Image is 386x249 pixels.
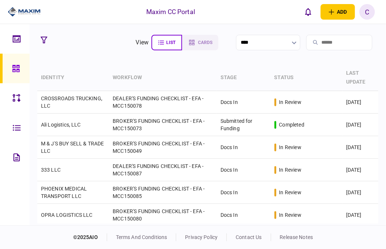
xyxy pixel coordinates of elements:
[217,91,271,114] td: Docs In
[146,7,195,17] div: Maxim CC Portal
[217,181,271,204] td: Docs In
[109,114,217,136] td: BROKER'S FUNDING CHECKLIST - EFA - MCC150073
[73,233,107,241] div: © 2025 AIO
[279,121,304,128] div: completed
[321,4,355,20] button: open adding identity options
[41,212,93,218] a: OPRA LOGISTICS LLC
[342,65,378,91] th: last update
[41,95,102,109] a: CROSSROADS TRUCKING, LLC
[279,211,301,219] div: in review
[342,91,378,114] td: [DATE]
[109,91,217,114] td: DEALER'S FUNDING CHECKLIST - EFA - MCC150078
[271,65,342,91] th: status
[198,40,212,45] span: cards
[109,65,217,91] th: workflow
[109,204,217,226] td: BROKER'S FUNDING CHECKLIST - EFA - MCC150080
[342,114,378,136] td: [DATE]
[342,181,378,204] td: [DATE]
[151,35,182,50] button: list
[342,159,378,181] td: [DATE]
[166,40,175,45] span: list
[109,181,217,204] td: BROKER'S FUNDING CHECKLIST - EFA - MCC150085
[41,122,81,128] a: Ali Logistics, LLC
[116,234,167,240] a: terms and conditions
[37,65,109,91] th: identity
[359,4,375,20] button: C
[279,144,301,151] div: in review
[185,234,218,240] a: privacy policy
[109,136,217,159] td: BROKER'S FUNDING CHECKLIST - EFA - MCC150049
[279,166,301,174] div: in review
[279,98,301,106] div: in review
[41,186,87,199] a: PHOENIX MEDICAL TRANSPORT LLC
[217,136,271,159] td: Docs In
[217,65,271,91] th: stage
[8,6,41,17] img: client company logo
[279,189,301,196] div: in review
[217,204,271,226] td: Docs In
[217,114,271,136] td: Submitted for Funding
[301,4,316,20] button: open notifications list
[41,167,61,173] a: 333 LLC
[217,159,271,181] td: Docs In
[280,234,313,240] a: release notes
[182,35,218,50] button: cards
[109,159,217,181] td: DEALER'S FUNDING CHECKLIST - EFA - MCC150087
[342,204,378,226] td: [DATE]
[41,141,104,154] a: M & J'S BUY SELL & TRADE LLC
[236,234,262,240] a: contact us
[136,38,149,47] div: view
[342,136,378,159] td: [DATE]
